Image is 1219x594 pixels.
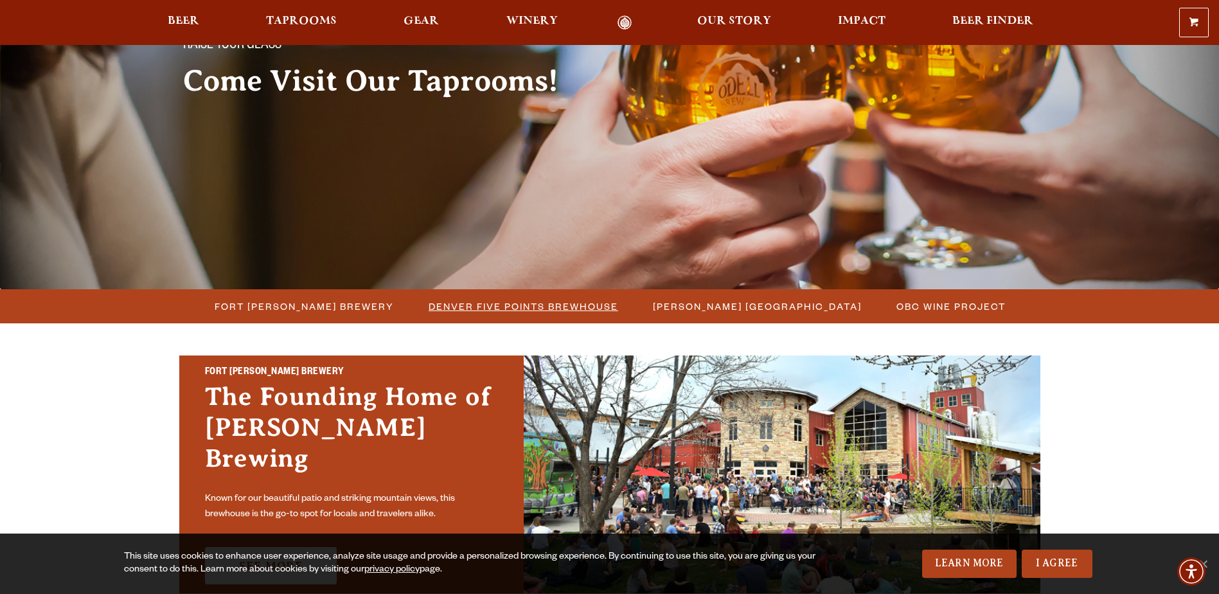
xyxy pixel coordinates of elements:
span: Beer Finder [952,16,1033,26]
a: Gear [395,15,447,30]
a: [PERSON_NAME] [GEOGRAPHIC_DATA] [645,297,868,316]
h2: Come Visit Our Taprooms! [183,65,584,97]
span: Gear [404,16,439,26]
span: [PERSON_NAME] [GEOGRAPHIC_DATA] [653,297,862,316]
a: privacy policy [364,565,420,575]
a: Impact [830,15,894,30]
img: Fort Collins Brewery & Taproom' [524,355,1040,593]
a: I Agree [1022,550,1092,578]
span: Winery [506,16,558,26]
span: Taprooms [266,16,337,26]
span: Fort [PERSON_NAME] Brewery [215,297,394,316]
a: Beer [159,15,208,30]
span: Denver Five Points Brewhouse [429,297,618,316]
a: Beer Finder [944,15,1042,30]
a: Learn More [922,550,1017,578]
span: OBC Wine Project [896,297,1006,316]
h2: Fort [PERSON_NAME] Brewery [205,364,498,381]
a: Taprooms [258,15,345,30]
a: Winery [498,15,566,30]
a: Denver Five Points Brewhouse [421,297,625,316]
span: Raise your glass [183,38,281,55]
span: Beer [168,16,199,26]
span: Impact [838,16,885,26]
div: Accessibility Menu [1177,557,1206,586]
p: Known for our beautiful patio and striking mountain views, this brewhouse is the go-to spot for l... [205,492,498,523]
h3: The Founding Home of [PERSON_NAME] Brewing [205,381,498,487]
a: OBC Wine Project [889,297,1012,316]
a: Our Story [689,15,779,30]
a: Odell Home [601,15,649,30]
span: Our Story [697,16,771,26]
a: Fort [PERSON_NAME] Brewery [207,297,400,316]
div: This site uses cookies to enhance user experience, analyze site usage and provide a personalized ... [124,551,817,577]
